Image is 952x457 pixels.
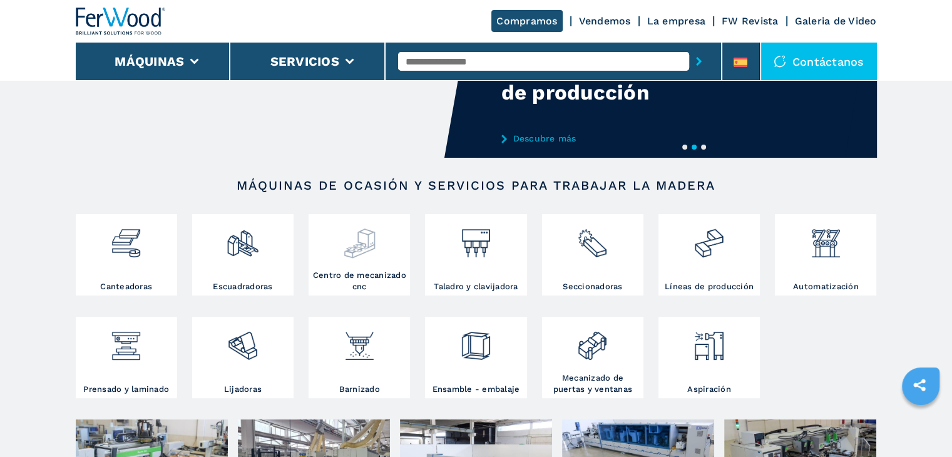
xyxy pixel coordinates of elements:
[432,384,520,395] h3: Ensamble - embalaje
[899,401,943,448] iframe: Chat
[100,281,152,292] h3: Canteadoras
[563,281,622,292] h3: Seccionadoras
[491,10,562,32] a: Compramos
[793,281,859,292] h3: Automatización
[213,281,272,292] h3: Escuadradoras
[501,133,747,143] a: Descubre más
[192,214,294,295] a: Escuadradoras
[579,15,631,27] a: Vendemos
[226,217,259,260] img: squadratrici_2.png
[110,217,143,260] img: bordatrici_1.png
[576,217,609,260] img: sezionatrici_2.png
[309,317,410,398] a: Barnizado
[312,270,407,292] h3: Centro de mecanizado cnc
[309,214,410,295] a: Centro de mecanizado cnc
[459,217,493,260] img: foratrici_inseritrici_2.png
[687,384,731,395] h3: Aspiración
[545,372,640,395] h3: Mecanizado de puertas y ventanas
[774,55,786,68] img: Contáctanos
[542,214,643,295] a: Seccionadoras
[339,384,380,395] h3: Barnizado
[116,178,837,193] h2: Máquinas de ocasión y servicios para trabajar la madera
[692,320,725,362] img: aspirazione_1.png
[434,281,518,292] h3: Taladro y clavijadora
[83,384,169,395] h3: Prensado y laminado
[775,214,876,295] a: Automatización
[658,214,760,295] a: Líneas de producción
[722,15,779,27] a: FW Revista
[226,320,259,362] img: levigatrici_2.png
[647,15,706,27] a: La empresa
[542,317,643,398] a: Mecanizado de puertas y ventanas
[110,320,143,362] img: pressa-strettoia.png
[76,317,177,398] a: Prensado y laminado
[224,384,262,395] h3: Lijadoras
[665,281,754,292] h3: Líneas de producción
[692,145,697,150] button: 2
[343,217,376,260] img: centro_di_lavoro_cnc_2.png
[692,217,725,260] img: linee_di_produzione_2.png
[658,317,760,398] a: Aspiración
[115,54,184,69] button: Máquinas
[682,145,687,150] button: 1
[761,43,877,80] div: Contáctanos
[904,369,935,401] a: sharethis
[425,317,526,398] a: Ensamble - embalaje
[270,54,339,69] button: Servicios
[343,320,376,362] img: verniciatura_1.png
[795,15,877,27] a: Galeria de Video
[576,320,609,362] img: lavorazione_porte_finestre_2.png
[425,214,526,295] a: Taladro y clavijadora
[459,320,493,362] img: montaggio_imballaggio_2.png
[76,8,166,35] img: Ferwood
[76,214,177,295] a: Canteadoras
[809,217,842,260] img: automazione.png
[701,145,706,150] button: 3
[192,317,294,398] a: Lijadoras
[689,47,709,76] button: submit-button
